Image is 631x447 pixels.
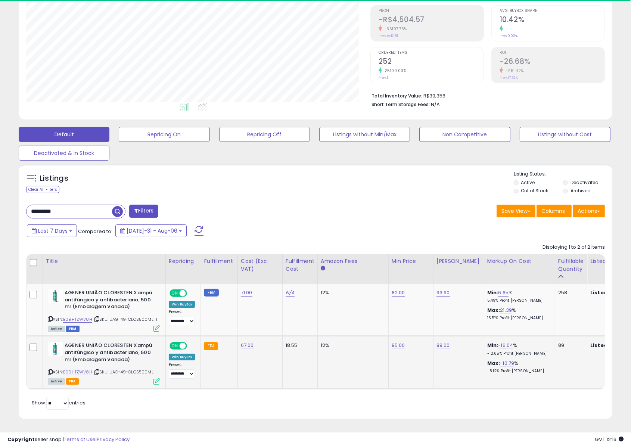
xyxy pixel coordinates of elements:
span: ROI [500,51,604,55]
span: All listings currently available for purchase on Amazon [48,378,65,385]
button: Save View [497,205,535,217]
div: ASIN: [48,342,160,384]
span: Avg. Buybox Share [500,9,604,13]
span: Compared to: [78,228,112,235]
a: 82.00 [392,289,405,297]
a: 6.65 [498,289,509,297]
h2: -26.68% [500,57,604,67]
div: Repricing [169,257,198,265]
b: Max: [487,360,500,367]
span: All listings currently available for purchase on Amazon [48,326,65,332]
b: Max: [487,307,500,314]
small: Prev: 0.00% [500,34,517,38]
div: Fulfillable Quantity [558,257,584,273]
span: [DATE]-31 - Aug-06 [127,227,177,235]
b: Listed Price: [590,289,624,296]
strong: Copyright [7,436,35,443]
span: ON [170,343,180,349]
div: Cost (Exc. VAT) [241,257,279,273]
div: ASIN: [48,289,160,331]
span: FBA [66,378,79,385]
span: Profit [379,9,484,13]
button: Listings without Min/Max [319,127,410,142]
a: 93.90 [436,289,450,297]
small: Prev: 1 [379,75,388,80]
span: Last 7 Days [38,227,68,235]
div: Fulfillment [204,257,234,265]
div: Clear All Filters [26,186,59,193]
div: % [487,289,549,303]
div: % [487,307,549,321]
div: Preset: [169,362,195,379]
span: Show: entries [32,399,86,406]
div: Displaying 1 to 2 of 2 items [543,244,605,251]
span: OFF [186,343,198,349]
img: 31EUQWzubbL._SL40_.jpg [48,289,63,303]
b: AGENER UNIÃO CLORESTEN Xampú antifúngico y antibacteriano, 500 ml (Embalagem Variada) [65,342,155,365]
span: 2025-08-15 12:16 GMT [595,436,624,443]
b: Listed Price: [590,342,624,349]
small: Prev: 17.62% [500,75,518,80]
p: 5.49% Profit [PERSON_NAME] [487,298,549,303]
p: 15.51% Profit [PERSON_NAME] [487,316,549,321]
button: Repricing On [119,127,209,142]
h2: 10.42% [500,15,604,25]
label: Out of Stock [521,187,548,194]
b: Min: [487,289,498,296]
div: 12% [321,342,383,349]
span: ON [170,290,180,297]
a: 85.00 [392,342,405,349]
div: 258 [558,289,581,296]
div: % [487,360,549,374]
div: Preset: [169,309,195,326]
div: Title [46,257,162,265]
div: Markup on Cost [487,257,552,265]
button: Actions [573,205,605,217]
button: [DATE]-31 - Aug-06 [115,224,187,237]
a: 71.00 [241,289,252,297]
b: AGENER UNIÃO CLORESTEN Xampú antifúngico y antibacteriano, 500 ml (Embalagem Variada) [65,289,155,312]
b: Total Inventory Value: [372,93,422,99]
a: B09HTZWV8H [63,316,92,323]
p: Listing States: [514,171,612,178]
button: Last 7 Days [27,224,77,237]
div: Win BuyBox [169,354,195,360]
li: R$39,356 [372,91,599,100]
a: Privacy Policy [97,436,130,443]
span: OFF [186,290,198,297]
small: -36107.75% [382,26,407,32]
a: Terms of Use [64,436,96,443]
label: Active [521,179,535,186]
a: -10.79 [500,360,514,367]
div: Amazon Fees [321,257,385,265]
div: Fulfillment Cost [286,257,314,273]
span: | SKU: UAG-49-CLOS500ML_1 [93,316,157,322]
a: B09HTZWV8H [63,369,92,375]
a: -16.04 [498,342,513,349]
button: Repricing Off [219,127,310,142]
span: Ordered Items [379,51,484,55]
img: 31EUQWzubbL._SL40_.jpg [48,342,63,356]
button: Non Competitive [419,127,510,142]
button: Default [19,127,109,142]
span: FBM [66,326,80,332]
b: Min: [487,342,498,349]
button: Listings without Cost [520,127,610,142]
a: N/A [286,289,295,297]
label: Deactivated [571,179,599,186]
small: FBM [204,289,218,297]
th: The percentage added to the cost of goods (COGS) that forms the calculator for Min & Max prices. [484,254,555,284]
h5: Listings [40,173,68,184]
div: 12% [321,289,383,296]
a: 89.00 [436,342,450,349]
p: -8.12% Profit [PERSON_NAME] [487,369,549,374]
a: 21.39 [500,307,512,314]
p: -12.65% Profit [PERSON_NAME] [487,351,549,356]
h2: -R$4,504.57 [379,15,484,25]
div: % [487,342,549,356]
a: 67.00 [241,342,254,349]
span: | SKU: UAG-49-CLOS500ML [93,369,153,375]
button: Deactivated & In Stock [19,146,109,161]
button: Columns [537,205,572,217]
div: Min Price [392,257,430,265]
